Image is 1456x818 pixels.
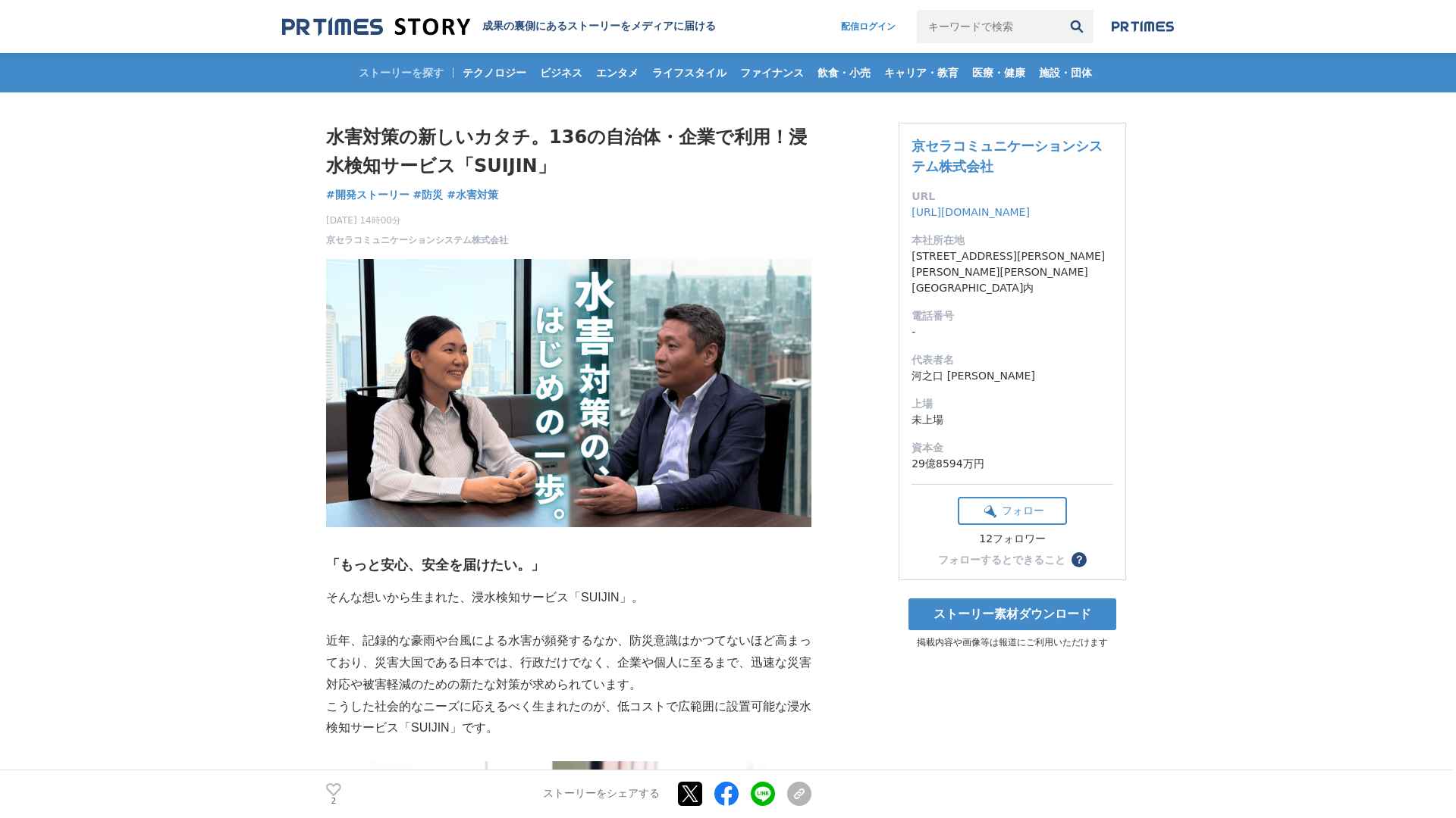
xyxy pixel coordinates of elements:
p: 掲載内容や画像等は報道にご利用いただけます [899,636,1126,649]
span: ライフスタイル [646,66,733,80]
input: キーワードで検索 [917,10,1060,43]
button: フォロー [958,497,1067,525]
dt: 上場 [912,396,1113,412]
img: 成果の裏側にあるストーリーをメディアに届ける [282,17,470,37]
a: 施設・団体 [1033,53,1098,92]
h2: 成果の裏側にあるストーリーをメディアに届ける [482,20,716,33]
dd: [STREET_ADDRESS][PERSON_NAME][PERSON_NAME][PERSON_NAME] [GEOGRAPHIC_DATA]内 [912,248,1113,296]
a: 医療・健康 [966,53,1031,92]
dd: 29億8594万円 [912,456,1113,472]
span: キャリア・教育 [878,66,965,80]
span: [DATE] 14時00分 [326,214,508,227]
p: そんな想いから生まれた、浸水検知サービス「SUIJIN」。 [326,587,811,609]
dd: - [912,324,1113,340]
a: ファイナンス [734,53,810,92]
p: 近年、記録的な豪雨や台風による水害が頻発するなか、防災意識はかつてないほど高まっており、災害大国である日本では、行政だけでなく、企業や個人に至るまで、迅速な災害対応や被害軽減のための新たな対策が... [326,630,811,695]
img: thumbnail_c9db57e0-a287-11f0-ad71-99fdea1ccf6c.png [326,259,811,528]
span: #水害対策 [447,188,498,201]
dt: 資本金 [912,440,1113,456]
p: 2 [326,798,341,805]
a: [URL][DOMAIN_NAME] [912,206,1030,218]
a: #防災 [413,187,444,203]
span: エンタメ [590,66,645,80]
span: ビジネス [534,66,588,80]
a: 飲食・小売 [811,53,877,92]
span: 飲食・小売 [811,66,877,80]
span: #防災 [413,188,444,201]
a: キャリア・教育 [878,53,965,92]
a: ストーリー素材ダウンロード [908,598,1116,630]
dt: 電話番号 [912,308,1113,324]
span: ？ [1074,554,1084,565]
div: フォローするとできること [938,554,1065,565]
span: 医療・健康 [966,66,1031,80]
img: prtimes [1112,20,1174,33]
span: #開発ストーリー [326,188,409,201]
p: こうした社会的なニーズに応えるべく生まれたのが、低コストで広範囲に設置可能な浸水検知サービス「SUIJIN」です。 [326,696,811,740]
a: 成果の裏側にあるストーリーをメディアに届ける 成果の裏側にあるストーリーをメディアに届ける [282,17,716,37]
a: ライフスタイル [646,53,733,92]
a: テクノロジー [457,53,532,92]
div: 12フォロワー [958,532,1067,546]
span: ファイナンス [734,66,810,80]
dd: 河之口 [PERSON_NAME] [912,368,1113,384]
a: 京セラコミュニケーションシステム株式会社 [912,138,1103,174]
button: 検索 [1060,10,1094,43]
a: 配信ログイン [826,10,911,43]
h3: 「もっと安心、安全を届けたい。」 [326,554,811,576]
h1: 水害対策の新しいカタチ。136の自治体・企業で利用！浸水検知サービス「SUIJIN」 [326,123,811,181]
dd: 未上場 [912,412,1113,428]
dt: 本社所在地 [912,233,1113,248]
span: テクノロジー [457,66,532,80]
a: #開発ストーリー [326,187,409,203]
dt: URL [912,189,1113,204]
a: #水害対策 [447,187,498,203]
button: ？ [1072,552,1087,567]
dt: 代表者名 [912,352,1113,368]
a: 京セラコミュニケーションシステム株式会社 [326,233,508,247]
a: ビジネス [534,53,588,92]
p: ストーリーをシェアする [543,788,660,801]
a: エンタメ [590,53,645,92]
span: 施設・団体 [1033,66,1098,80]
